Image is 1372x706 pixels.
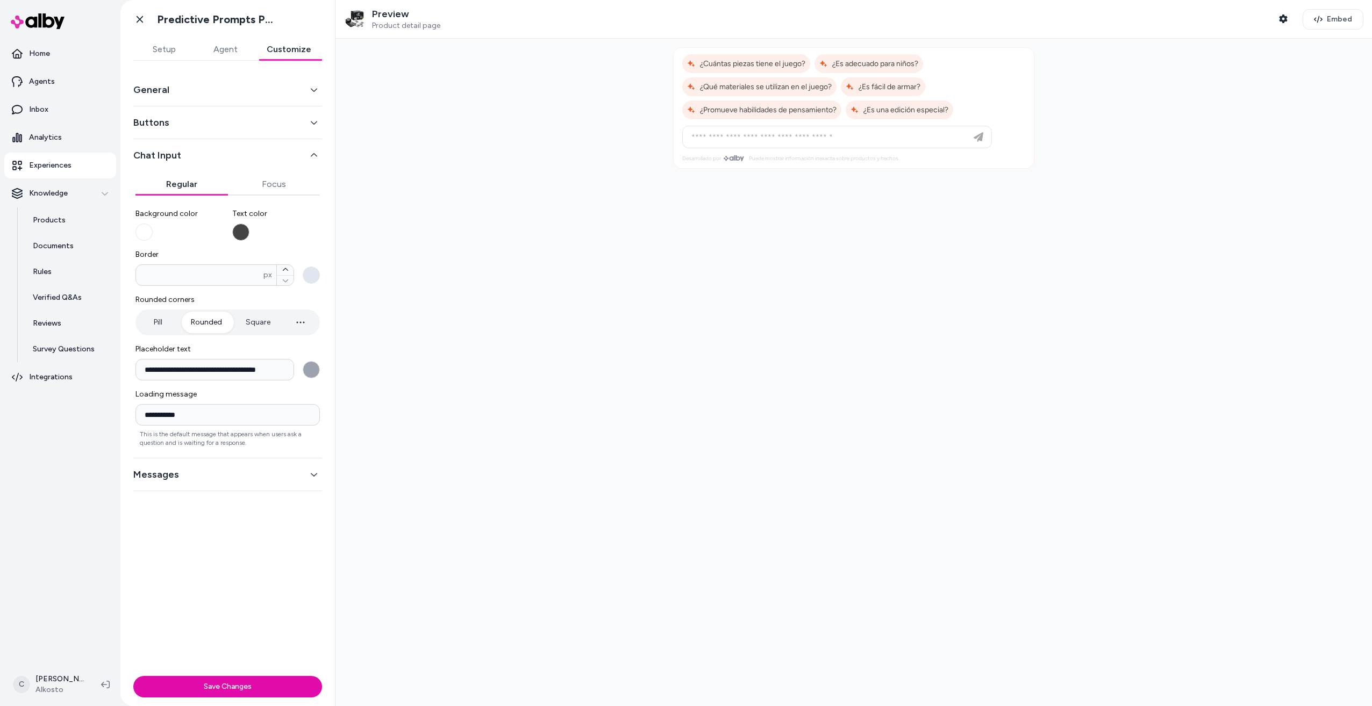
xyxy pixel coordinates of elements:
[303,266,320,284] button: Borderpx
[372,8,440,20] p: Preview
[33,318,61,329] p: Reviews
[22,233,116,259] a: Documents
[13,676,30,693] span: C
[133,39,195,60] button: Setup
[135,174,228,195] button: Regular
[4,125,116,150] a: Analytics
[29,372,73,383] p: Integrations
[4,181,116,206] button: Knowledge
[256,39,322,60] button: Customize
[135,249,320,260] span: Border
[133,676,322,697] button: Save Changes
[135,208,224,219] span: Background color
[1303,9,1363,30] button: Embed
[1327,14,1352,25] span: Embed
[33,292,82,303] p: Verified Q&As
[22,207,116,233] a: Products
[35,685,84,695] span: Alkosto
[372,21,440,31] span: Product detail page
[133,82,322,97] button: General
[180,312,233,333] button: Rounded
[232,224,249,241] button: Text color
[263,270,272,280] span: px
[133,467,322,482] button: Messages
[29,188,68,199] p: Knowledge
[11,13,65,29] img: alby Logo
[303,361,320,378] button: Placeholder text
[133,148,322,163] button: Chat Input
[6,667,92,702] button: C[PERSON_NAME]Alkosto
[4,364,116,390] a: Integrations
[22,259,116,285] a: Rules
[135,430,320,447] p: This is the default message that appears when users ask a question and is waiting for a response.
[133,115,322,130] button: Buttons
[133,163,322,449] div: Chat Input
[4,153,116,178] a: Experiences
[228,174,320,195] button: Focus
[135,404,320,426] input: Loading messageThis is the default message that appears when users ask a question and is waiting ...
[35,674,84,685] p: [PERSON_NAME]
[344,9,366,30] img: Juego de Mesa Bingo Balotera de Lujo RONDA
[136,270,263,280] input: Borderpx
[33,215,66,226] p: Products
[232,208,320,219] span: Text color
[4,41,116,67] a: Home
[135,294,320,305] span: Rounded corners
[277,275,294,286] button: Borderpx
[22,311,116,336] a: Reviews
[135,389,320,400] span: Loading message
[195,39,256,60] button: Agent
[29,104,48,115] p: Inbox
[22,285,116,311] a: Verified Q&As
[29,76,55,87] p: Agents
[33,344,95,355] p: Survey Questions
[22,336,116,362] a: Survey Questions
[33,266,52,277] p: Rules
[29,160,72,171] p: Experiences
[135,344,320,355] span: Placeholder text
[29,48,50,59] p: Home
[4,97,116,123] a: Inbox
[157,13,278,26] h1: Predictive Prompts PDP
[29,132,62,143] p: Analytics
[4,69,116,95] a: Agents
[135,359,294,380] input: Placeholder text
[33,241,74,251] p: Documents
[235,312,281,333] button: Square
[277,265,294,275] button: Borderpx
[138,312,178,333] button: Pill
[135,224,153,241] button: Background color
